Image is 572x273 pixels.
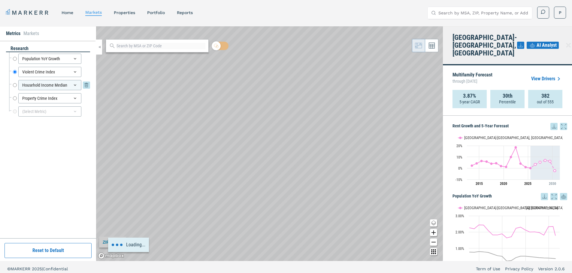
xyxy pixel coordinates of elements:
path: Sunday, 28 Jun, 18:00, 1.15. Charleston-North Charleston, SC. [505,166,507,168]
a: markets [85,10,102,15]
a: home [62,10,73,15]
strong: 3.87% [463,93,476,99]
text: 3.00% [455,214,464,218]
span: Confidential [43,266,68,271]
span: P [559,10,561,16]
a: Mapbox logo [98,252,124,259]
p: Percentile [499,99,516,105]
button: Reset to Default [5,243,92,258]
svg: Interactive chart [452,130,563,190]
button: Show Charleston-North Charleston, SC [458,206,513,210]
button: P [554,7,566,19]
button: Zoom out map button [430,239,437,246]
text: -10% [455,178,462,182]
text: 2.00% [455,230,464,234]
g: Charleston-North Charleston, SC, line 2 of 2 with 5 data points. [534,159,556,172]
tspan: 2015 [476,182,483,186]
button: Change style map button [430,219,437,227]
a: MARKERR [6,8,50,17]
path: Wednesday, 28 Jun, 18:00, 6.94. Charleston-North Charleston, SC. [544,159,546,162]
path: Monday, 28 Jun, 18:00, 9.9. Charleston-North Charleston, SC. [510,156,512,158]
p: out of 555 [537,99,554,105]
path: Friday, 28 Jun, 18:00, 0.93. Charleston-North Charleston, SC. [525,166,527,168]
path: Wednesday, 28 Jun, 18:00, 4.05. Charleston-North Charleston, SC. [519,162,522,165]
button: Zoom in map button [430,229,437,236]
a: View Drivers [531,75,562,82]
text: [GEOGRAPHIC_DATA]-[GEOGRAPHIC_DATA], [GEOGRAPHIC_DATA] [464,206,563,210]
span: 2025 | [32,266,43,271]
path: Saturday, 28 Jun, 18:00, 4.24. Charleston-North Charleston, SC. [476,162,478,165]
path: Friday, 28 Jun, 18:00, 1.87. Charleston-North Charleston, SC. [500,165,502,167]
path: Sunday, 28 Jun, 18:00, 3.31. Charleston-North Charleston, SC. [534,163,537,166]
strong: 382 [541,93,549,99]
span: MARKERR [11,266,32,271]
button: Other options map button [430,248,437,255]
path: Saturday, 28 Jun, 18:00, 0.11. Charleston-North Charleston, SC. [529,167,532,169]
a: Term of Use [476,266,500,272]
div: Property Crime Index [18,93,81,103]
input: Search by MSA, ZIP, Property Name, or Address [438,7,528,19]
tspan: 2030 [549,182,556,186]
strong: 30th [503,93,513,99]
input: Search by MSA or ZIP Code [117,43,205,49]
button: Show Charleston-North Charleston, SC [458,135,513,140]
text: 0% [458,166,462,171]
text: [GEOGRAPHIC_DATA] [526,206,558,210]
path: Wednesday, 28 Jun, 18:00, 4.01. Charleston-North Charleston, SC. [490,162,493,165]
path: Tuesday, 28 Jun, 18:00, 5.85. Charleston-North Charleston, SC. [486,160,488,163]
path: Tuesday, 28 Jun, 18:00, 18.49. Charleston-North Charleston, SC. [515,146,517,148]
text: 1.00% [455,247,464,251]
text: 20% [456,144,462,148]
a: properties [114,10,135,15]
div: research [6,45,90,52]
a: Version 2.0.6 [538,266,565,272]
li: Markets [23,30,39,37]
a: Privacy Policy [505,266,533,272]
text: [GEOGRAPHIC_DATA]-[GEOGRAPHIC_DATA], [GEOGRAPHIC_DATA] [464,135,563,140]
button: Show USA [520,206,532,210]
div: Household Income Median [18,80,81,90]
path: Thursday, 28 Jun, 18:00, 4.43. Charleston-North Charleston, SC. [495,162,498,164]
path: Friday, 28 Jun, 18:00, 2.3. Charleston-North Charleston, SC. [471,164,473,167]
tspan: 2020 [500,182,507,186]
span: © [7,266,11,271]
div: Loading... [108,238,149,252]
p: 5-year CAGR [459,99,480,105]
h4: [GEOGRAPHIC_DATA]-[GEOGRAPHIC_DATA], [GEOGRAPHIC_DATA] [452,34,517,57]
a: reports [177,10,193,15]
text: 10% [456,155,462,159]
p: Multifamily Forecast [452,73,492,85]
h5: Population YoY Growth [452,193,567,200]
button: AI Analyst [527,42,559,49]
div: (Select Metric) [18,106,81,117]
a: Portfolio [147,10,165,15]
tspan: 2025 [524,182,531,186]
span: through [DATE] [452,77,492,85]
div: Population YoY Growth [18,54,81,64]
path: Sunday, 28 Jun, 18:00, 6.41. Charleston-North Charleston, SC. [480,160,483,162]
path: Friday, 28 Jun, 18:00, -2.17. Charleston-North Charleston, SC. [554,169,556,172]
span: AI Analyst [537,42,557,49]
div: Rent Growth and 5-Year Forecast. Highcharts interactive chart. [452,130,567,190]
li: Metrics [6,30,20,37]
path: Thursday, 28 Jun, 18:00, 6.2. Charleston-North Charleston, SC. [549,160,551,162]
h5: Rent Growth and 5-Year Forecast [452,123,567,130]
div: Violent Crime Index [18,67,81,77]
path: Monday, 28 Jun, 18:00, 5.33. Charleston-North Charleston, SC. [539,161,541,163]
